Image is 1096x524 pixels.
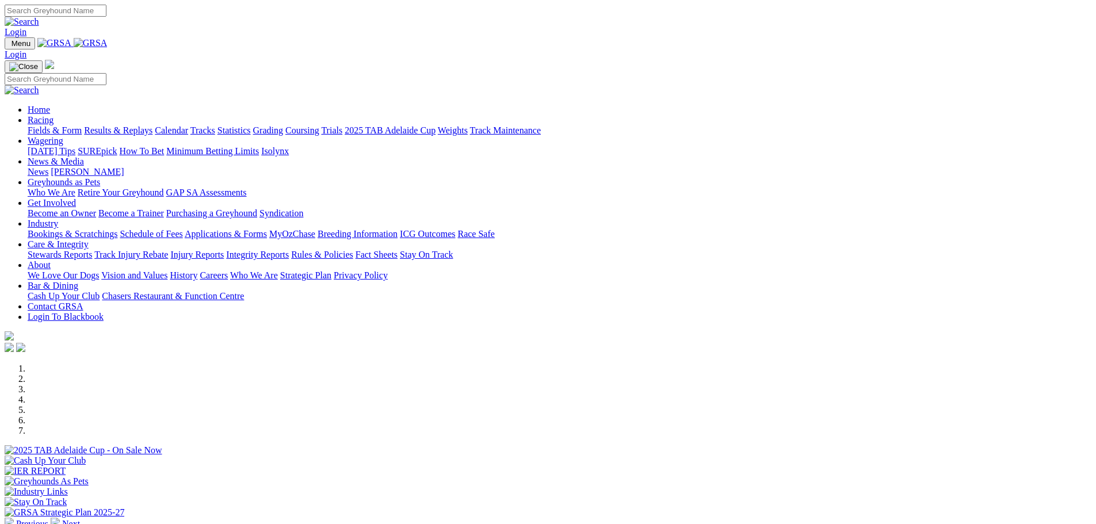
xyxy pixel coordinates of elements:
a: Weights [438,125,468,135]
a: About [28,260,51,270]
a: Racing [28,115,54,125]
a: Privacy Policy [334,270,388,280]
a: Fields & Form [28,125,82,135]
a: Fact Sheets [356,250,398,259]
div: Get Involved [28,208,1091,219]
a: Industry [28,219,58,228]
a: Retire Your Greyhound [78,188,164,197]
a: Breeding Information [318,229,398,239]
img: GRSA Strategic Plan 2025-27 [5,507,124,518]
div: Racing [28,125,1091,136]
div: Industry [28,229,1091,239]
a: Bar & Dining [28,281,78,290]
button: Toggle navigation [5,60,43,73]
img: logo-grsa-white.png [5,331,14,341]
a: Track Maintenance [470,125,541,135]
a: Strategic Plan [280,270,331,280]
a: Tracks [190,125,215,135]
a: Bookings & Scratchings [28,229,117,239]
a: Chasers Restaurant & Function Centre [102,291,244,301]
a: Injury Reports [170,250,224,259]
div: Bar & Dining [28,291,1091,301]
a: GAP SA Assessments [166,188,247,197]
a: History [170,270,197,280]
span: Menu [12,39,30,48]
a: Login [5,27,26,37]
a: Coursing [285,125,319,135]
a: Cash Up Your Club [28,291,100,301]
img: Cash Up Your Club [5,456,86,466]
a: Vision and Values [101,270,167,280]
a: News & Media [28,156,84,166]
a: [PERSON_NAME] [51,167,124,177]
a: Track Injury Rebate [94,250,168,259]
a: Grading [253,125,283,135]
img: Industry Links [5,487,68,497]
img: Stay On Track [5,497,67,507]
a: Who We Are [28,188,75,197]
img: facebook.svg [5,343,14,352]
a: Stay On Track [400,250,453,259]
a: Login To Blackbook [28,312,104,322]
a: [DATE] Tips [28,146,75,156]
a: Contact GRSA [28,301,83,311]
a: 2025 TAB Adelaide Cup [345,125,436,135]
a: Results & Replays [84,125,152,135]
a: Race Safe [457,229,494,239]
img: Close [9,62,38,71]
a: Greyhounds as Pets [28,177,100,187]
input: Search [5,73,106,85]
a: Stewards Reports [28,250,92,259]
a: Careers [200,270,228,280]
a: Calendar [155,125,188,135]
a: Get Involved [28,198,76,208]
img: GRSA [37,38,71,48]
a: ICG Outcomes [400,229,455,239]
div: About [28,270,1091,281]
a: News [28,167,48,177]
input: Search [5,5,106,17]
img: twitter.svg [16,343,25,352]
a: Statistics [217,125,251,135]
a: Purchasing a Greyhound [166,208,257,218]
a: Login [5,49,26,59]
img: logo-grsa-white.png [45,60,54,69]
img: IER REPORT [5,466,66,476]
a: Home [28,105,50,114]
a: Applications & Forms [185,229,267,239]
div: Greyhounds as Pets [28,188,1091,198]
a: Care & Integrity [28,239,89,249]
div: News & Media [28,167,1091,177]
div: Wagering [28,146,1091,156]
button: Toggle navigation [5,37,35,49]
div: Care & Integrity [28,250,1091,260]
a: Minimum Betting Limits [166,146,259,156]
a: Wagering [28,136,63,146]
a: How To Bet [120,146,165,156]
a: Trials [321,125,342,135]
a: MyOzChase [269,229,315,239]
a: We Love Our Dogs [28,270,99,280]
img: Search [5,17,39,27]
a: Syndication [259,208,303,218]
img: 2025 TAB Adelaide Cup - On Sale Now [5,445,162,456]
a: Become a Trainer [98,208,164,218]
a: Who We Are [230,270,278,280]
img: GRSA [74,38,108,48]
a: Become an Owner [28,208,96,218]
a: SUREpick [78,146,117,156]
a: Integrity Reports [226,250,289,259]
a: Isolynx [261,146,289,156]
img: Greyhounds As Pets [5,476,89,487]
a: Rules & Policies [291,250,353,259]
img: Search [5,85,39,95]
a: Schedule of Fees [120,229,182,239]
